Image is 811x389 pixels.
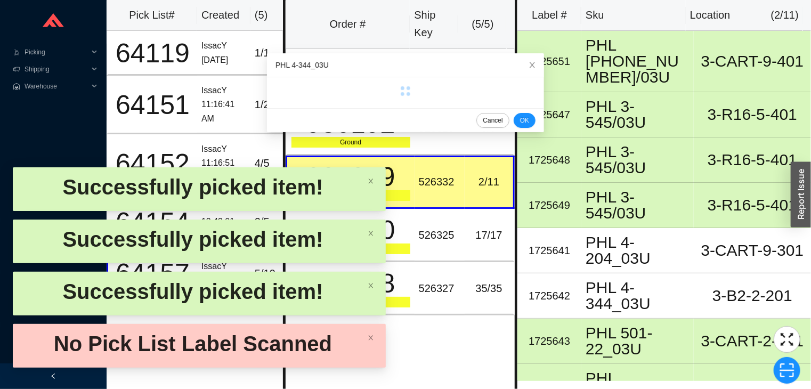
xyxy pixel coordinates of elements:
span: OK [520,115,529,126]
div: 3-CART-9-401 [698,53,807,69]
div: 1725643 [522,333,577,350]
div: 1725641 [522,242,577,260]
div: 526325 [419,226,460,244]
div: Successfully picked item! [21,226,364,253]
div: 3-R16-5-401 [698,107,807,123]
div: 1725651 [522,53,577,70]
div: PHL 4-344_03U [275,59,536,71]
div: [DATE] [201,53,246,68]
div: No Pick List Label Scanned [21,330,364,357]
button: Cancel [476,113,509,128]
div: 3-CART-9-301 [698,242,807,258]
span: close [368,335,374,341]
div: PHL 4-204_03U [586,234,690,266]
div: IssacY [201,84,246,98]
span: Picking [25,44,88,61]
div: 925979 [291,164,410,190]
div: PHL 3-545/03U [586,99,690,131]
button: OK [514,113,536,128]
div: 11:16:51 AM [201,156,246,184]
div: ( 2 / 11 ) [771,6,799,24]
div: 3-R16-5-401 [698,152,807,168]
span: fullscreen [774,331,800,347]
div: Successfully picked item! [21,278,364,305]
span: scan [774,362,800,378]
div: PHL [PHONE_NUMBER]/03U [586,37,690,85]
div: Ground [291,137,410,148]
div: 1725642 [522,287,577,305]
span: Shipping [25,61,88,78]
div: 1 / 20 [255,96,287,114]
div: 526332 [419,173,460,191]
div: ( 5 / 5 ) [463,15,502,33]
div: PHL 3-545/03U [586,144,690,176]
div: Location [690,6,731,24]
span: close [368,282,374,289]
div: 2 / 11 [469,173,509,191]
span: Cancel [483,115,502,126]
div: 1725649 [522,197,577,214]
div: 17 / 17 [469,226,509,244]
div: 3-B2-2-201 [698,288,807,304]
div: PHL 501-22_03U [586,325,690,357]
div: 526327 [419,280,460,297]
span: close [368,230,374,237]
div: PHL 3-545/03U [586,189,690,221]
span: close [368,178,374,184]
div: 35 / 35 [469,280,509,297]
div: 4 / 5 [255,155,287,172]
div: 11:16:41 AM [201,98,246,126]
div: 64119 [112,40,193,67]
div: Successfully picked item! [21,174,364,200]
div: IssacY [201,39,246,53]
span: Warehouse [25,78,88,95]
div: 1725648 [522,151,577,169]
button: fullscreen [774,326,800,353]
div: PHL 4-344_03U [586,280,690,312]
div: IssacY [201,142,246,157]
div: 3-R16-5-401 [698,197,807,213]
button: scan [774,357,800,384]
div: 1 / 1 [255,44,287,62]
div: 1725647 [522,106,577,124]
div: 64151 [112,92,193,118]
div: ( 5 ) [255,6,289,24]
button: Close [521,53,544,77]
span: close [529,61,536,69]
div: 3-CART-2-201 [698,333,807,349]
div: 64152 [112,150,193,177]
